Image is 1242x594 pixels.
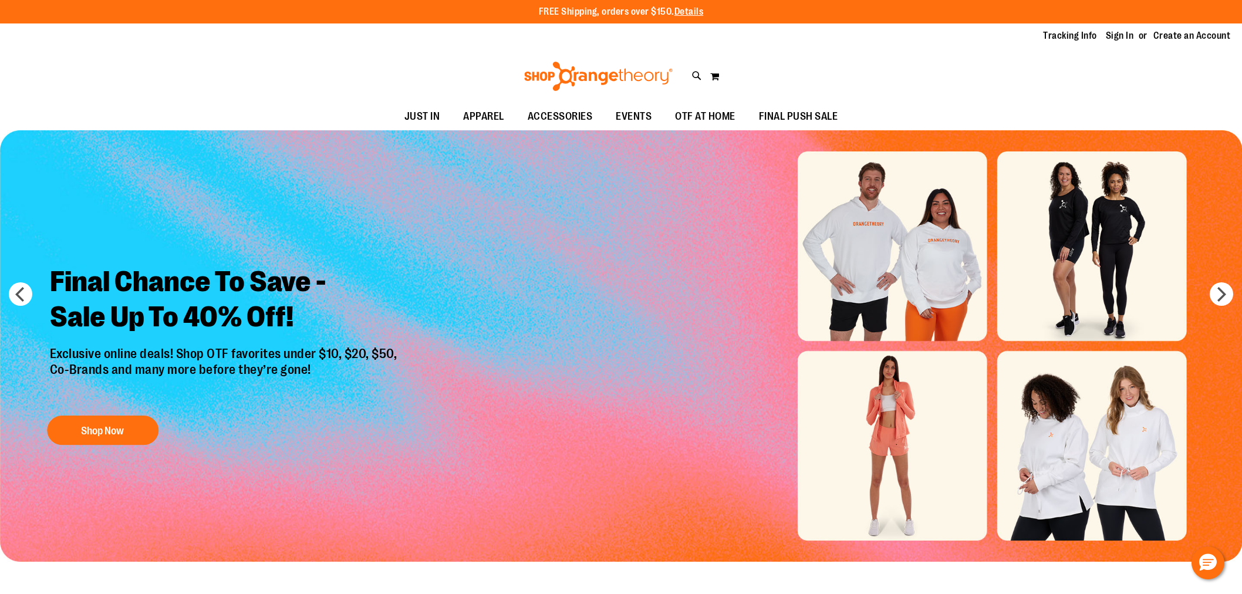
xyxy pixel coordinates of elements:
button: Hello, have a question? Let’s chat. [1192,546,1224,579]
a: Sign In [1106,29,1134,42]
a: Create an Account [1153,29,1231,42]
h2: Final Chance To Save - Sale Up To 40% Off! [41,256,409,347]
span: EVENTS [616,103,652,130]
a: EVENTS [604,103,663,130]
span: ACCESSORIES [528,103,593,130]
a: Tracking Info [1043,29,1097,42]
a: APPAREL [451,103,516,130]
button: next [1210,282,1233,306]
a: Final Chance To Save -Sale Up To 40% Off! Exclusive online deals! Shop OTF favorites under $10, $... [41,256,409,451]
a: OTF AT HOME [663,103,747,130]
button: prev [9,282,32,306]
a: Details [674,6,704,17]
span: JUST IN [404,103,440,130]
p: FREE Shipping, orders over $150. [539,5,704,19]
span: APPAREL [463,103,504,130]
span: FINAL PUSH SALE [759,103,838,130]
a: JUST IN [393,103,452,130]
a: ACCESSORIES [516,103,605,130]
p: Exclusive online deals! Shop OTF favorites under $10, $20, $50, Co-Brands and many more before th... [41,347,409,404]
a: FINAL PUSH SALE [747,103,850,130]
img: Shop Orangetheory [522,62,674,91]
span: OTF AT HOME [675,103,735,130]
button: Shop Now [47,416,158,445]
